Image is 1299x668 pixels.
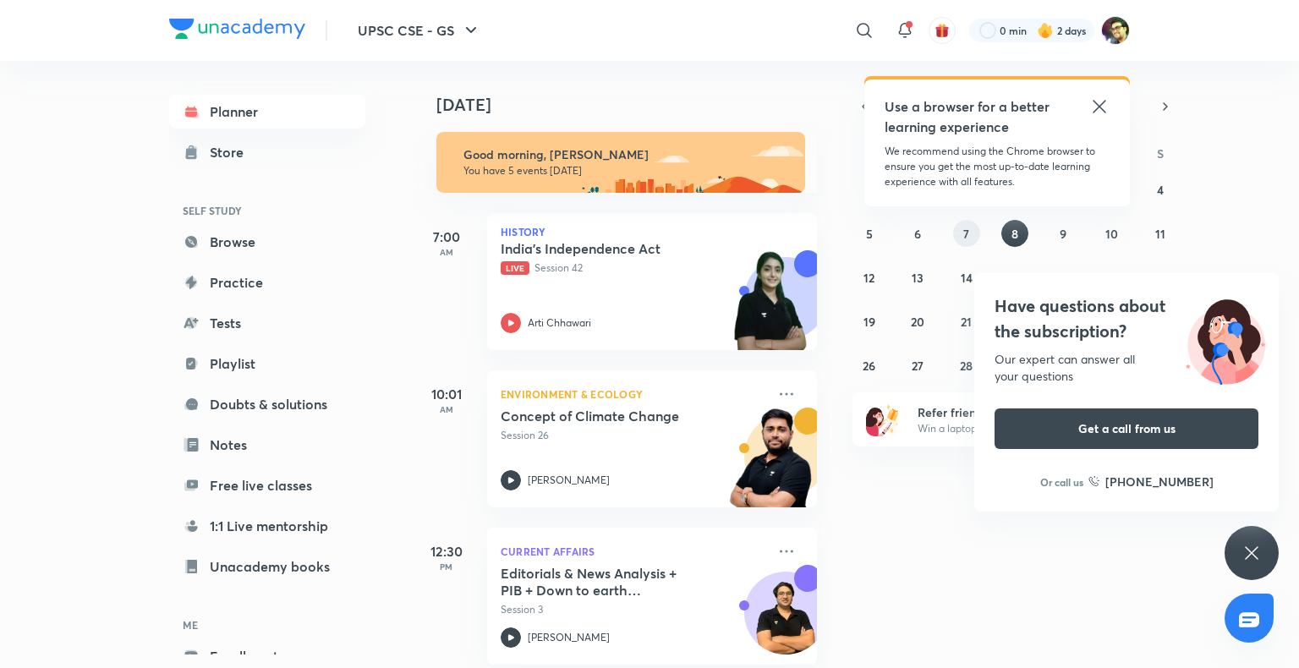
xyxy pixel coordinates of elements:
[169,611,365,639] h6: ME
[904,220,931,247] button: October 6, 2025
[1157,145,1164,162] abbr: Saturday
[1001,220,1028,247] button: October 8, 2025
[995,293,1258,344] h4: Have questions about the subscription?
[528,630,610,645] p: [PERSON_NAME]
[501,602,766,617] p: Session 3
[963,226,969,242] abbr: October 7, 2025
[929,17,956,44] button: avatar
[413,541,480,561] h5: 12:30
[1154,270,1166,286] abbr: October 18, 2025
[1099,264,1126,291] button: October 17, 2025
[169,428,365,462] a: Notes
[169,225,365,259] a: Browse
[1147,220,1174,247] button: October 11, 2025
[169,196,365,225] h6: SELF STUDY
[953,352,980,379] button: October 28, 2025
[904,308,931,335] button: October 20, 2025
[1157,182,1164,198] abbr: October 4, 2025
[413,561,480,572] p: PM
[436,132,805,193] img: morning
[856,352,883,379] button: October 26, 2025
[856,220,883,247] button: October 5, 2025
[528,315,591,331] p: Arti Chhawari
[436,95,834,115] h4: [DATE]
[724,408,817,524] img: unacademy
[1155,226,1165,242] abbr: October 11, 2025
[1105,473,1214,490] h6: [PHONE_NUMBER]
[413,404,480,414] p: AM
[960,358,973,374] abbr: October 28, 2025
[348,14,491,47] button: UPSC CSE - GS
[866,226,873,242] abbr: October 5, 2025
[169,347,365,381] a: Playlist
[169,468,365,502] a: Free live classes
[953,220,980,247] button: October 7, 2025
[912,270,924,286] abbr: October 13, 2025
[501,261,529,275] span: Live
[1147,264,1174,291] button: October 18, 2025
[961,270,973,286] abbr: October 14, 2025
[528,473,610,488] p: [PERSON_NAME]
[463,164,790,178] p: You have 5 events [DATE]
[169,509,365,543] a: 1:1 Live mentorship
[935,23,950,38] img: avatar
[1105,226,1118,242] abbr: October 10, 2025
[501,260,766,276] p: Session 42
[1050,220,1077,247] button: October 9, 2025
[1050,264,1077,291] button: October 16, 2025
[912,358,924,374] abbr: October 27, 2025
[501,384,766,404] p: Environment & Ecology
[863,358,875,374] abbr: October 26, 2025
[501,541,766,561] p: Current Affairs
[1057,270,1069,286] abbr: October 16, 2025
[169,306,365,340] a: Tests
[169,550,365,583] a: Unacademy books
[1037,22,1054,39] img: streak
[904,264,931,291] button: October 13, 2025
[918,421,1126,436] p: Win a laptop, vouchers & more
[1106,270,1117,286] abbr: October 17, 2025
[413,247,480,257] p: AM
[856,264,883,291] button: October 12, 2025
[745,581,826,662] img: Avatar
[863,270,874,286] abbr: October 12, 2025
[1172,293,1279,385] img: ttu_illustration_new.svg
[856,308,883,335] button: October 19, 2025
[169,19,305,39] img: Company Logo
[724,250,817,367] img: unacademy
[413,384,480,404] h5: 10:01
[1001,264,1028,291] button: October 15, 2025
[463,147,790,162] h6: Good morning, [PERSON_NAME]
[1147,176,1174,203] button: October 4, 2025
[1009,270,1021,286] abbr: October 15, 2025
[169,387,365,421] a: Doubts & solutions
[413,227,480,247] h5: 7:00
[961,314,972,330] abbr: October 21, 2025
[1099,220,1126,247] button: October 10, 2025
[885,96,1053,137] h5: Use a browser for a better learning experience
[169,95,365,129] a: Planner
[1040,474,1083,490] p: Or call us
[918,403,1126,421] h6: Refer friends
[904,352,931,379] button: October 27, 2025
[501,227,803,237] p: History
[501,408,711,424] h5: Concept of Climate Change
[995,408,1258,449] button: Get a call from us
[1060,226,1066,242] abbr: October 9, 2025
[1088,473,1214,490] a: [PHONE_NUMBER]
[885,144,1110,189] p: We recommend using the Chrome browser to ensure you get the most up-to-date learning experience w...
[169,135,365,169] a: Store
[169,19,305,43] a: Company Logo
[210,142,254,162] div: Store
[169,266,365,299] a: Practice
[914,226,921,242] abbr: October 6, 2025
[501,240,711,257] h5: India's Independence Act
[501,565,711,599] h5: Editorials & News Analysis + PIB + Down to earth (October) - L3
[866,402,900,436] img: referral
[911,314,924,330] abbr: October 20, 2025
[953,264,980,291] button: October 14, 2025
[1101,16,1130,45] img: Mukesh Kumar Shahi
[995,351,1258,385] div: Our expert can answer all your questions
[501,428,766,443] p: Session 26
[1011,226,1018,242] abbr: October 8, 2025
